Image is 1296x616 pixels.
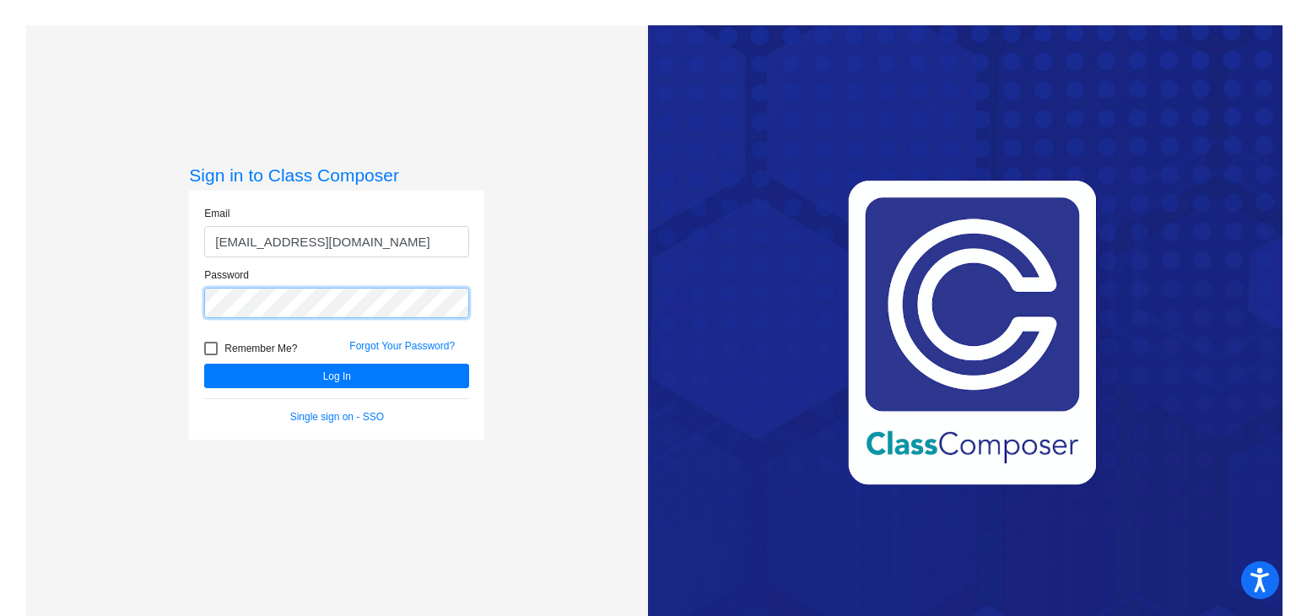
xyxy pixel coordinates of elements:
[290,411,384,423] a: Single sign on - SSO
[204,206,229,221] label: Email
[224,338,297,359] span: Remember Me?
[204,267,249,283] label: Password
[189,165,484,186] h3: Sign in to Class Composer
[349,340,455,352] a: Forgot Your Password?
[204,364,469,388] button: Log In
